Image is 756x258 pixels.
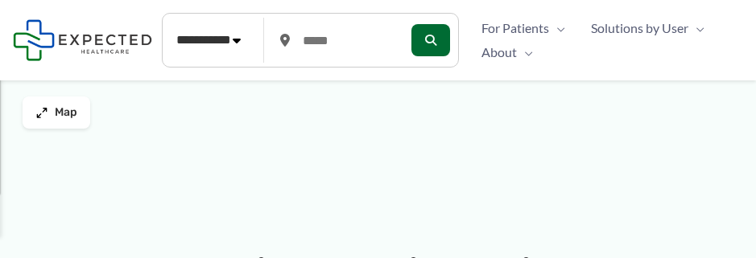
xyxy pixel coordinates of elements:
span: For Patients [481,16,549,40]
a: For PatientsMenu Toggle [469,16,578,40]
img: Maximize [35,106,48,119]
span: Solutions by User [591,16,688,40]
a: Solutions by UserMenu Toggle [578,16,717,40]
button: Map [23,96,90,129]
span: Menu Toggle [688,16,704,40]
span: Menu Toggle [517,40,533,64]
img: Expected Healthcare Logo - side, dark font, small [13,19,152,60]
span: About [481,40,517,64]
span: Map [55,106,77,120]
span: Menu Toggle [549,16,565,40]
a: AboutMenu Toggle [469,40,546,64]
